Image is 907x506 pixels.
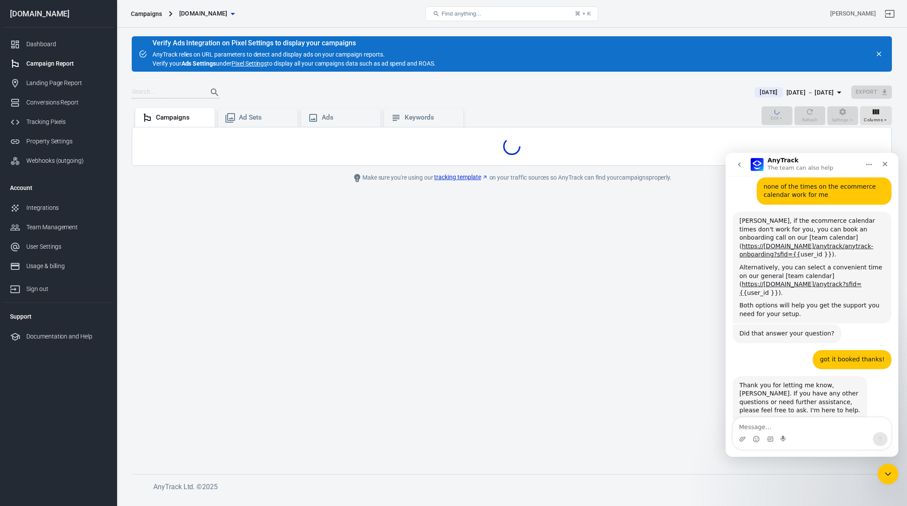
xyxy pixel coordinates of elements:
div: Campaigns [156,113,208,122]
div: Make sure you're using our on your traffic sources so AnyTrack can find your campaigns properly. [317,173,706,183]
input: Search... [132,87,201,98]
iframe: Intercom live chat [726,153,898,457]
iframe: Intercom live chat [878,464,898,484]
span: twothreadsbyedmonds.com [179,8,228,19]
div: Webhooks (outgoing) [26,156,107,165]
span: [DATE] [756,88,781,97]
div: Integrations [26,203,107,212]
div: [DOMAIN_NAME] [3,10,114,18]
div: Dashboard [26,40,107,49]
a: Sign out [3,276,114,299]
div: Sign out [26,285,107,294]
button: close [873,48,885,60]
div: Account id: GO1HsbMZ [830,9,876,18]
div: AnyTrack relies on URL parameters to detect and display ads on your campaign reports. Verify your... [152,40,436,68]
button: Find anything...⌘ + K [425,6,598,21]
a: Pixel Settings [232,59,267,68]
div: Keywords [405,113,457,122]
div: Campaign Report [26,59,107,68]
div: Ads [322,113,374,122]
button: Columns [860,106,892,125]
a: Webhooks (outgoing) [3,151,114,171]
button: [DOMAIN_NAME] [176,6,238,22]
div: Landing Page Report [26,79,107,88]
li: Account [3,177,114,198]
a: Conversions Report [3,93,114,112]
a: Landing Page Report [3,73,114,93]
button: Search [204,82,225,103]
button: [DATE][DATE] － [DATE] [748,85,851,100]
div: Campaigns [131,9,162,18]
a: Usage & billing [3,256,114,276]
div: Conversions Report [26,98,107,107]
span: Find anything... [441,10,481,17]
div: User Settings [26,242,107,251]
a: Dashboard [3,35,114,54]
span: Columns [864,116,883,124]
div: Documentation and Help [26,332,107,341]
div: [DATE] － [DATE] [786,87,834,98]
div: Property Settings [26,137,107,146]
h6: AnyTrack Ltd. © 2025 [153,481,801,492]
div: Ad Sets [239,113,291,122]
a: Team Management [3,218,114,237]
a: User Settings [3,237,114,256]
a: tracking template [434,173,488,182]
div: Team Management [26,223,107,232]
li: Support [3,306,114,327]
div: Usage & billing [26,262,107,271]
strong: Ads Settings [181,60,216,67]
a: Property Settings [3,132,114,151]
div: Verify Ads Integration on Pixel Settings to display your campaigns [152,39,436,47]
div: Tracking Pixels [26,117,107,126]
a: Campaign Report [3,54,114,73]
a: Integrations [3,198,114,218]
a: Sign out [879,3,900,24]
div: ⌘ + K [575,10,591,17]
a: Tracking Pixels [3,112,114,132]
